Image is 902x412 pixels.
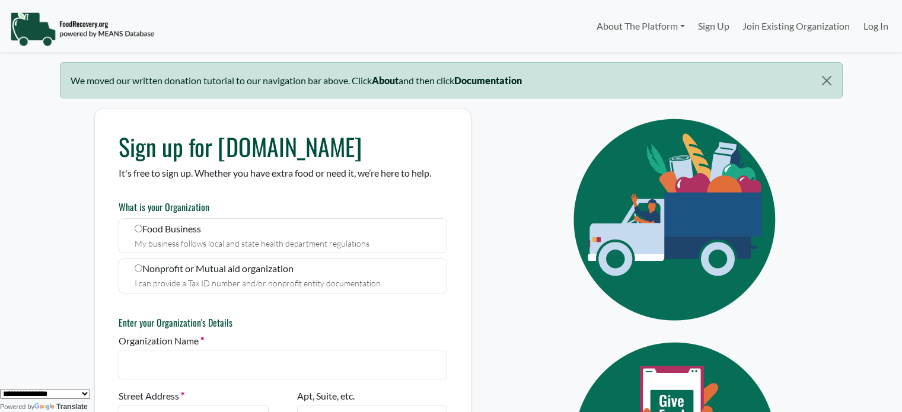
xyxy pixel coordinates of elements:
[34,403,88,411] a: Translate
[119,202,447,213] h6: What is your Organization
[119,317,447,328] h6: Enter your Organization's Details
[691,14,736,38] a: Sign Up
[10,11,154,47] img: NavigationLogo_FoodRecovery-91c16205cd0af1ed486a0f1a7774a6544ea792ac00100771e7dd3ec7c0e58e41.png
[547,108,808,331] img: Eye Icon
[119,132,447,161] h1: Sign up for [DOMAIN_NAME]
[119,166,447,180] p: It's free to sign up. Whether you have extra food or need it, we’re here to help.
[736,14,856,38] a: Join Existing Organization
[372,75,399,86] b: About
[454,75,522,86] b: Documentation
[135,264,142,272] input: Nonprofit or Mutual aid organization I can provide a Tax ID number and/or nonprofit entity docume...
[589,14,691,38] a: About The Platform
[119,258,447,293] label: Nonprofit or Mutual aid organization
[135,278,381,288] small: I can provide a Tax ID number and/or nonprofit entity documentation
[135,225,142,232] input: Food Business My business follows local and state health department regulations
[119,218,447,253] label: Food Business
[811,63,842,98] button: Close
[857,14,895,38] a: Log In
[119,334,204,348] label: Organization Name
[60,62,843,98] div: We moved our written donation tutorial to our navigation bar above. Click and then click
[34,403,56,411] img: Google Translate
[135,238,369,248] small: My business follows local and state health department regulations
